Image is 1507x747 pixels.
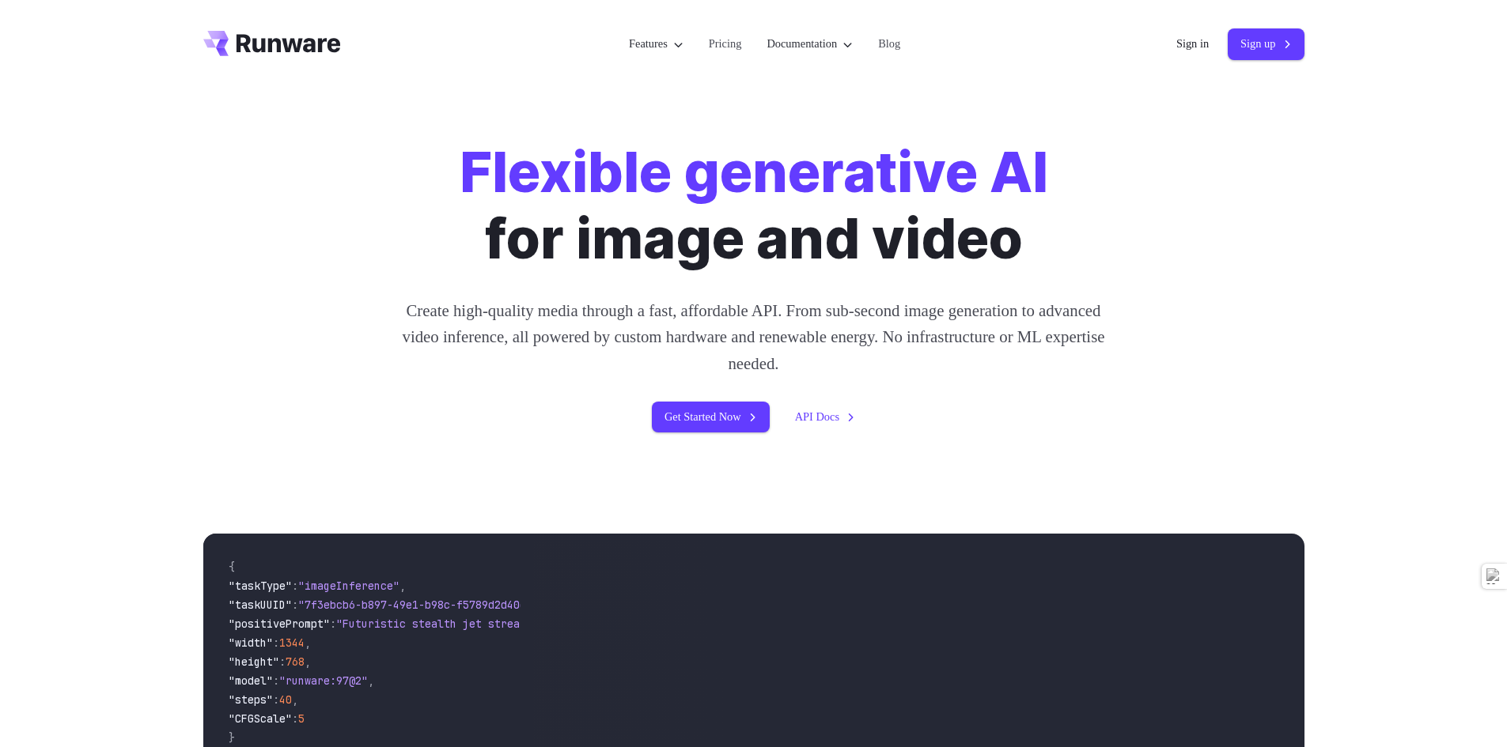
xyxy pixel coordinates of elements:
[229,692,273,707] span: "steps"
[292,692,298,707] span: ,
[292,598,298,612] span: :
[305,655,311,669] span: ,
[298,711,305,726] span: 5
[1228,28,1304,59] a: Sign up
[229,711,292,726] span: "CFGScale"
[273,636,279,650] span: :
[629,35,683,53] label: Features
[203,31,341,56] a: Go to /
[401,297,1106,376] p: Create high-quality media through a fast, affordable API. From sub-second image generation to adv...
[279,673,368,688] span: "runware:97@2"
[229,655,279,669] span: "height"
[460,138,1048,206] strong: Flexible generative AI
[279,636,305,650] span: 1344
[229,673,273,688] span: "model"
[229,730,235,745] span: }
[273,673,279,688] span: :
[399,579,406,593] span: ,
[330,617,336,631] span: :
[368,673,374,688] span: ,
[298,579,399,593] span: "imageInference"
[767,35,853,53] label: Documentation
[229,579,292,593] span: "taskType"
[229,560,235,574] span: {
[709,35,742,53] a: Pricing
[279,692,292,707] span: 40
[652,402,770,432] a: Get Started Now
[795,408,855,426] a: API Docs
[229,617,330,631] span: "positivePrompt"
[229,636,273,650] span: "width"
[298,598,539,612] span: "7f3ebcb6-b897-49e1-b98c-f5789d2d40d7"
[305,636,311,650] span: ,
[292,711,298,726] span: :
[279,655,286,669] span: :
[878,35,900,53] a: Blog
[273,692,279,707] span: :
[1176,35,1209,53] a: Sign in
[336,617,912,631] span: "Futuristic stealth jet streaking through a neon-lit cityscape with glowing purple exhaust"
[229,598,292,612] span: "taskUUID"
[292,579,298,593] span: :
[460,139,1048,272] h1: for image and video
[286,655,305,669] span: 768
